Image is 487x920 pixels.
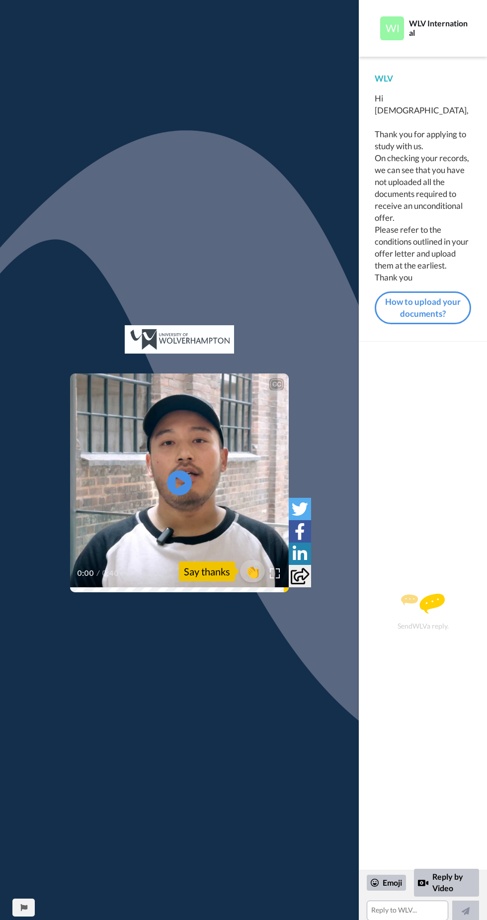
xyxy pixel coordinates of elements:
[418,877,428,889] div: Reply by Video
[270,568,280,578] img: Full screen
[375,291,471,325] a: How to upload your documents?
[414,869,479,896] div: Reply by Video
[401,594,445,614] img: message.svg
[96,567,100,579] span: /
[380,16,404,40] img: Profile Image
[375,73,471,85] div: WLV
[240,560,265,582] button: 👏
[240,563,265,579] span: 👏
[375,92,471,283] div: Hi [DEMOGRAPHIC_DATA], Thank you for applying to study with us. On checking your records, we can ...
[409,18,471,37] div: WLV International
[270,379,283,389] div: CC
[179,561,235,581] div: Say thanks
[102,567,119,579] span: 0:40
[372,359,474,865] div: Send WLV a reply.
[367,875,406,891] div: Emoji
[125,325,234,354] img: 506b299f-7b74-4978-9f37-ac30026668aa
[77,567,94,579] span: 0:00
